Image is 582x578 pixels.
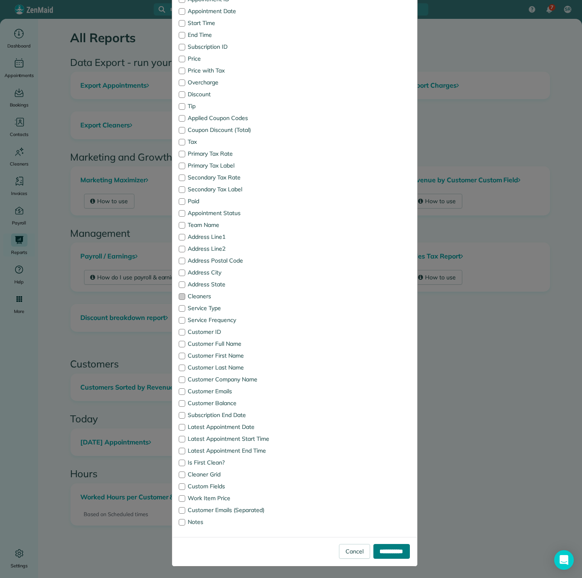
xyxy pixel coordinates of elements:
label: Coupon Discount (Total) [179,127,289,133]
label: Paid [179,198,289,204]
label: Overcharge [179,79,289,85]
label: Customer First Name [179,353,289,358]
label: Secondary Tax Label [179,186,289,192]
label: Discount [179,91,289,97]
label: Primary Tax Label [179,163,289,168]
label: Subscription ID [179,44,289,50]
label: Work Item Price [179,495,289,501]
label: Appointment Status [179,210,289,216]
label: Appointment Date [179,8,289,14]
label: Customer Last Name [179,365,289,370]
label: End Time [179,32,289,38]
label: Cleaner Grid [179,471,289,477]
label: Address State [179,281,289,287]
label: Address Postal Code [179,258,289,263]
label: Customer Balance [179,400,289,406]
label: Latest Appointment Date [179,424,289,430]
label: Customer Company Name [179,376,289,382]
label: Tip [179,103,289,109]
label: Latest Appointment End Time [179,448,289,453]
label: Address Line2 [179,246,289,252]
label: Service Type [179,305,289,311]
a: Cancel [339,544,370,559]
label: Primary Tax Rate [179,151,289,156]
label: Custom Fields [179,483,289,489]
label: Address Line1 [179,234,289,240]
label: Cleaners [179,293,289,299]
label: Price [179,56,289,61]
label: Tax [179,139,289,145]
label: Secondary Tax Rate [179,175,289,180]
label: Applied Coupon Codes [179,115,289,121]
label: Notes [179,519,289,525]
label: Service Frequency [179,317,289,323]
label: Price with Tax [179,68,289,73]
label: Address City [179,270,289,275]
label: Customer Full Name [179,341,289,347]
label: Customer Emails [179,388,289,394]
label: Customer ID [179,329,289,335]
label: Team Name [179,222,289,228]
label: Customer Emails (Separated) [179,507,289,513]
div: Open Intercom Messenger [554,550,574,570]
label: Subscription End Date [179,412,289,418]
label: Latest Appointment Start Time [179,436,289,442]
label: Is First Clean? [179,460,289,465]
label: Start Time [179,20,289,26]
